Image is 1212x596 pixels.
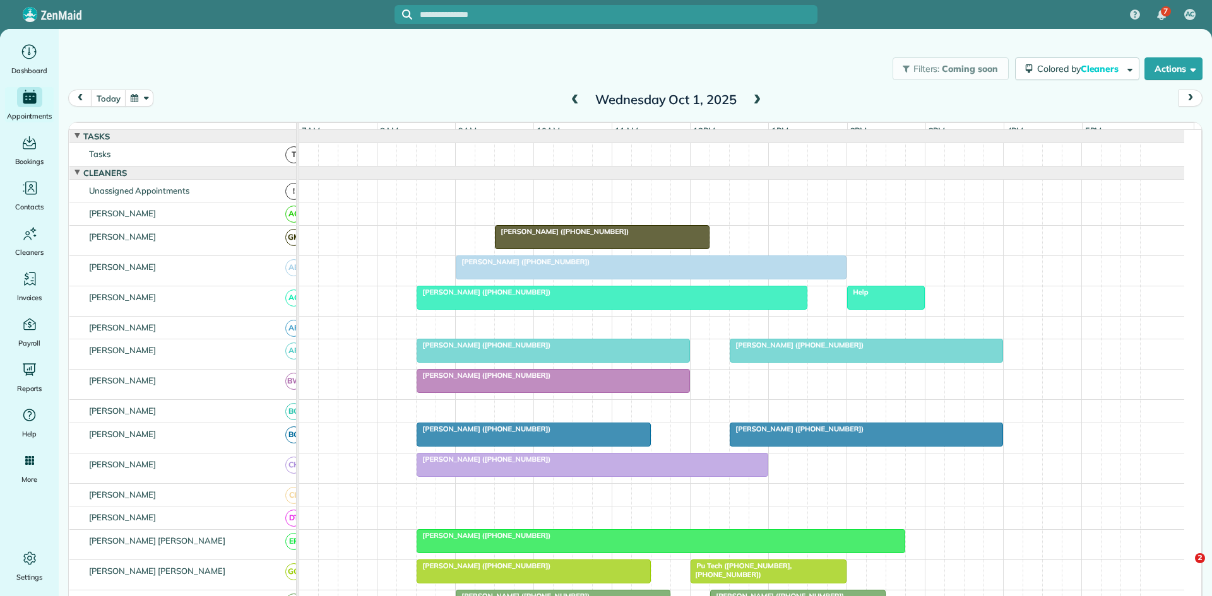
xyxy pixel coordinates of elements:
[416,455,551,464] span: [PERSON_NAME] ([PHONE_NUMBER])
[86,375,159,385] span: [PERSON_NAME]
[416,561,551,570] span: [PERSON_NAME] ([PHONE_NUMBER])
[285,146,302,163] span: T
[1015,57,1139,80] button: Colored byCleaners
[11,64,47,77] span: Dashboard
[416,424,551,433] span: [PERSON_NAME] ([PHONE_NUMBER])
[729,341,864,349] span: [PERSON_NAME] ([PHONE_NUMBER])
[1037,63,1123,74] span: Colored by
[1083,126,1105,136] span: 5pm
[455,257,590,266] span: [PERSON_NAME] ([PHONE_NUMBER])
[285,487,302,504] span: CL
[587,93,745,107] h2: Wednesday Oct 1, 2025
[942,63,999,74] span: Coming soon
[691,126,718,136] span: 12pm
[81,168,129,178] span: Cleaners
[86,231,159,242] span: [PERSON_NAME]
[5,359,54,395] a: Reports
[86,149,113,159] span: Tasks
[456,126,479,136] span: 9am
[5,405,54,440] a: Help
[86,429,159,439] span: [PERSON_NAME]
[5,87,54,122] a: Appointments
[1144,57,1203,80] button: Actions
[5,223,54,259] a: Cleaners
[494,227,629,236] span: [PERSON_NAME] ([PHONE_NUMBER])
[1179,90,1203,107] button: next
[86,459,159,469] span: [PERSON_NAME]
[769,126,791,136] span: 1pm
[690,561,792,579] span: Pu Tech ([PHONE_NUMBER], [PHONE_NUMBER])
[1185,9,1195,20] span: AC
[402,9,412,20] svg: Focus search
[7,110,52,122] span: Appointments
[15,201,44,213] span: Contacts
[86,566,228,576] span: [PERSON_NAME] [PERSON_NAME]
[913,63,940,74] span: Filters:
[86,185,192,196] span: Unassigned Appointments
[416,371,551,380] span: [PERSON_NAME] ([PHONE_NUMBER])
[285,510,302,527] span: DT
[285,563,302,580] span: GG
[86,489,159,500] span: [PERSON_NAME]
[21,473,37,486] span: More
[299,126,323,136] span: 7am
[81,131,112,141] span: Tasks
[285,342,302,359] span: AF
[285,403,302,420] span: BC
[86,406,159,416] span: [PERSON_NAME]
[285,426,302,443] span: BG
[86,208,159,218] span: [PERSON_NAME]
[1081,63,1121,74] span: Cleaners
[926,126,948,136] span: 3pm
[86,345,159,355] span: [PERSON_NAME]
[285,206,302,223] span: AC
[416,341,551,349] span: [PERSON_NAME] ([PHONE_NUMBER])
[1148,1,1175,29] div: 7 unread notifications
[285,259,302,276] span: AB
[612,126,641,136] span: 11am
[5,548,54,583] a: Settings
[18,337,41,349] span: Payroll
[17,291,42,304] span: Invoices
[377,126,401,136] span: 8am
[1004,126,1026,136] span: 4pm
[5,269,54,304] a: Invoices
[285,533,302,550] span: EP
[86,262,159,272] span: [PERSON_NAME]
[1195,553,1205,563] span: 2
[285,457,302,474] span: CH
[15,246,44,259] span: Cleaners
[86,535,228,546] span: [PERSON_NAME] [PERSON_NAME]
[91,90,126,107] button: today
[5,178,54,213] a: Contacts
[1163,6,1168,16] span: 7
[15,155,44,168] span: Bookings
[534,126,562,136] span: 10am
[1169,553,1199,583] iframe: Intercom live chat
[848,126,870,136] span: 2pm
[5,132,54,168] a: Bookings
[68,90,92,107] button: prev
[416,531,551,540] span: [PERSON_NAME] ([PHONE_NUMBER])
[5,314,54,349] a: Payroll
[16,571,43,583] span: Settings
[285,320,302,337] span: AF
[86,512,159,522] span: [PERSON_NAME]
[17,382,42,395] span: Reports
[395,9,412,20] button: Focus search
[729,424,864,433] span: [PERSON_NAME] ([PHONE_NUMBER])
[22,428,37,440] span: Help
[285,373,302,390] span: BW
[416,288,551,296] span: [PERSON_NAME] ([PHONE_NUMBER])
[5,42,54,77] a: Dashboard
[285,229,302,246] span: GM
[86,292,159,302] span: [PERSON_NAME]
[285,183,302,200] span: !
[285,289,302,307] span: AC
[847,288,869,296] span: Help
[86,322,159,332] span: [PERSON_NAME]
